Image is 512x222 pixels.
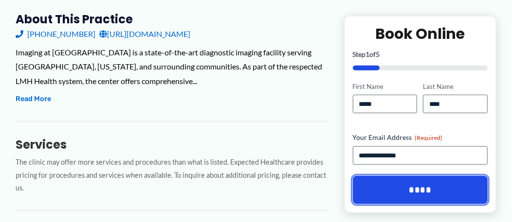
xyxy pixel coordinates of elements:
[353,51,488,58] p: Step of
[16,45,329,88] div: Imaging at [GEOGRAPHIC_DATA] is a state-of-the-art diagnostic imaging facility serving [GEOGRAPHI...
[99,27,190,41] a: [URL][DOMAIN_NAME]
[16,137,329,152] h3: Services
[353,24,488,43] h2: Book Online
[423,82,488,91] label: Last Name
[16,12,329,27] h3: About this practice
[366,50,370,58] span: 1
[353,82,418,91] label: First Name
[353,133,488,143] label: Your Email Address
[415,135,443,142] span: (Required)
[16,93,51,105] button: Read More
[376,50,380,58] span: 5
[16,27,95,41] a: [PHONE_NUMBER]
[16,156,329,195] p: The clinic may offer more services and procedures than what is listed. Expected Healthcare provid...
